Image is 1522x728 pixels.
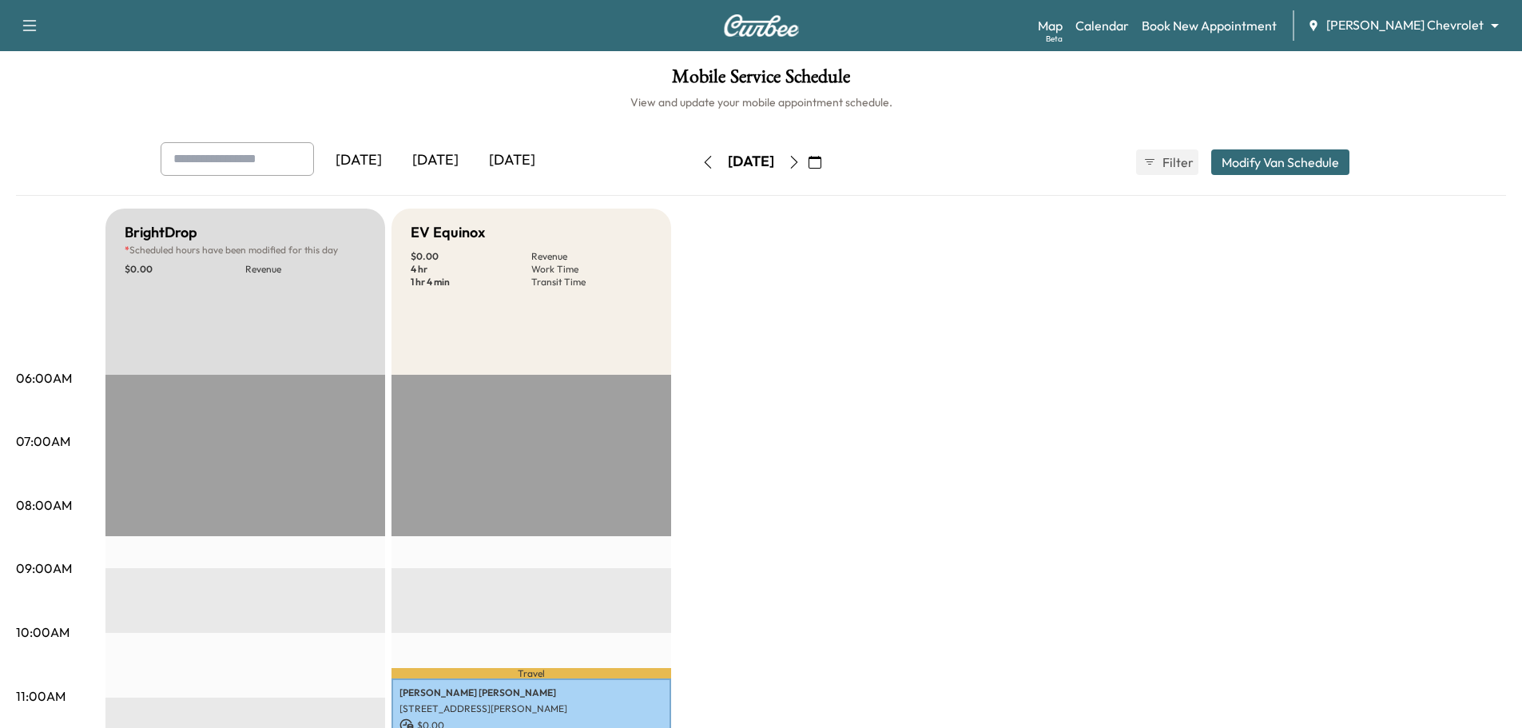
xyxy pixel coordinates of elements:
[1326,16,1484,34] span: [PERSON_NAME] Chevrolet
[399,702,663,715] p: [STREET_ADDRESS][PERSON_NAME]
[397,142,474,179] div: [DATE]
[16,623,70,642] p: 10:00AM
[1046,33,1063,45] div: Beta
[1136,149,1198,175] button: Filter
[16,432,70,451] p: 07:00AM
[391,668,671,678] p: Travel
[245,263,366,276] p: Revenue
[125,263,245,276] p: $ 0.00
[411,250,531,263] p: $ 0.00
[474,142,550,179] div: [DATE]
[16,559,72,578] p: 09:00AM
[531,276,652,288] p: Transit Time
[1142,16,1277,35] a: Book New Appointment
[531,263,652,276] p: Work Time
[16,67,1506,94] h1: Mobile Service Schedule
[125,221,197,244] h5: BrightDrop
[1211,149,1349,175] button: Modify Van Schedule
[1075,16,1129,35] a: Calendar
[320,142,397,179] div: [DATE]
[399,686,663,699] p: [PERSON_NAME] [PERSON_NAME]
[16,368,72,388] p: 06:00AM
[16,686,66,706] p: 11:00AM
[1162,153,1191,172] span: Filter
[1038,16,1063,35] a: MapBeta
[16,495,72,515] p: 08:00AM
[16,94,1506,110] h6: View and update your mobile appointment schedule.
[723,14,800,37] img: Curbee Logo
[728,152,774,172] div: [DATE]
[411,263,531,276] p: 4 hr
[125,244,366,257] p: Scheduled hours have been modified for this day
[531,250,652,263] p: Revenue
[411,221,485,244] h5: EV Equinox
[411,276,531,288] p: 1 hr 4 min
